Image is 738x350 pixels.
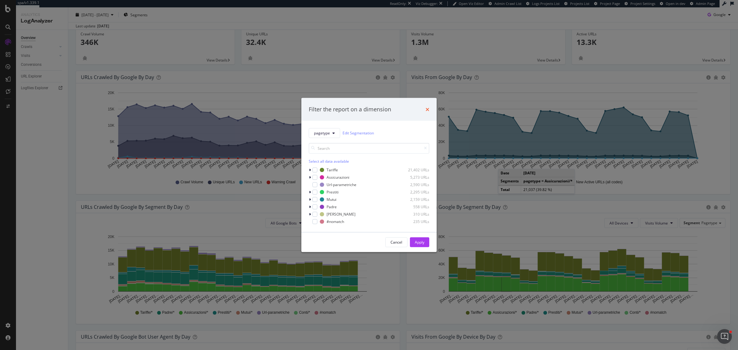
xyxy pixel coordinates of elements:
div: 310 URLs [399,212,429,217]
div: Prestiti [327,189,339,195]
div: 558 URLs [399,204,429,209]
div: Cancel [391,240,402,245]
div: 235 URLs [399,219,429,224]
button: Apply [410,237,429,247]
div: Apply [415,240,424,245]
a: Edit Segmentation [343,130,374,136]
div: #nomatch [327,219,344,224]
div: modal [301,98,437,252]
button: pagetype [309,128,340,138]
div: 2,295 URLs [399,189,429,195]
div: 21,402 URLs [399,167,429,173]
input: Search [309,143,429,153]
iframe: Intercom live chat [717,329,732,344]
div: [PERSON_NAME] [327,212,355,217]
div: times [426,105,429,113]
span: pagetype [314,130,330,136]
button: Cancel [385,237,407,247]
div: Select all data available [309,158,429,164]
div: Filter the report on a dimension [309,105,391,113]
div: 2,590 URLs [399,182,429,187]
div: Padre [327,204,337,209]
div: 2,159 URLs [399,197,429,202]
div: Url-parametriche [327,182,356,187]
div: Mutui [327,197,336,202]
div: Assicurazioni [327,175,349,180]
div: Tariffe [327,167,338,173]
div: 5,273 URLs [399,175,429,180]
